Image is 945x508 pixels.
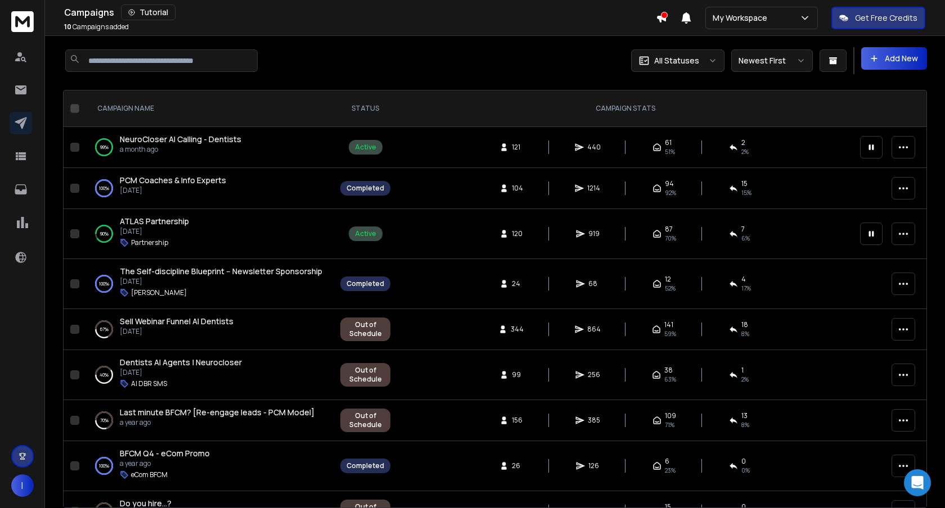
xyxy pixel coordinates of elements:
[120,407,314,418] a: Last minute BFCM? [Re-engage leads - PCM Model]
[120,134,241,144] span: NeuroCloser AI Calling - Dentists
[11,474,34,497] button: I
[120,175,226,186] a: PCM Coaches & Info Experts
[84,309,334,350] td: 67%Sell Webinar Funnel AI Dentists[DATE]
[120,134,241,145] a: NeuroCloser AI Calling - Dentists
[84,259,334,309] td: 100%The Self-discipline Blueprint -- Newsletter Sponsorship[DATE][PERSON_NAME]
[100,228,109,239] p: 90 %
[904,469,931,496] div: Open Intercom Messenger
[664,329,676,338] span: 59 %
[587,184,600,193] span: 1214
[741,188,751,197] span: 15 %
[588,279,600,288] span: 68
[84,400,334,441] td: 70%Last minute BFCM? [Re-engage leads - PCM Model]a year ago
[741,329,749,338] span: 8 %
[665,225,673,234] span: 87
[665,147,675,156] span: 51 %
[654,55,699,66] p: All Statuses
[99,460,109,471] p: 100 %
[741,179,748,188] span: 15
[588,370,600,379] span: 256
[346,366,384,384] div: Out of Schedule
[664,375,676,384] span: 63 %
[120,186,226,195] p: [DATE]
[665,275,671,284] span: 12
[100,369,109,380] p: 40 %
[512,143,523,152] span: 121
[512,370,523,379] span: 99
[100,142,109,153] p: 99 %
[131,379,167,388] p: AI DBR SMS
[120,316,233,327] a: Sell Webinar Funnel AI Dentists
[665,179,674,188] span: 94
[511,325,524,334] span: 344
[741,411,748,420] span: 13
[831,7,925,29] button: Get Free Credits
[741,466,750,475] span: 0 %
[120,327,233,336] p: [DATE]
[64,22,129,31] p: Campaigns added
[512,279,523,288] span: 24
[713,12,772,24] p: My Workspace
[84,209,334,259] td: 90%ATLAS Partnership[DATE]Partnership
[741,375,749,384] span: 2 %
[120,448,210,459] a: BFCM Q4 - eCom Promo
[587,143,601,152] span: 440
[861,47,927,70] button: Add New
[512,416,523,425] span: 156
[512,461,523,470] span: 26
[131,288,187,297] p: [PERSON_NAME]
[131,470,168,479] p: eCom BFCM
[84,441,334,491] td: 100%BFCM Q4 - eCom Promoa year agoeCom BFCM
[665,284,676,293] span: 52 %
[855,12,917,24] p: Get Free Credits
[120,216,189,226] span: ATLAS Partnership
[121,4,175,20] button: Tutorial
[120,266,322,277] a: The Self-discipline Blueprint -- Newsletter Sponsorship
[588,416,600,425] span: 385
[120,227,189,236] p: [DATE]
[741,420,749,429] span: 8 %
[120,357,242,368] a: Dentists AI Agents | Neurocloser
[665,466,676,475] span: 23 %
[64,22,71,31] span: 10
[741,284,751,293] span: 17 %
[741,234,750,243] span: 6 %
[84,350,334,400] td: 40%Dentists AI Agents | Neurocloser[DATE]AI DBR SMS
[355,143,376,152] div: Active
[665,420,674,429] span: 71 %
[64,4,656,20] div: Campaigns
[741,138,745,147] span: 2
[665,138,672,147] span: 61
[397,90,853,127] th: CAMPAIGN STATS
[120,368,242,377] p: [DATE]
[99,183,109,194] p: 100 %
[741,457,746,466] span: 0
[741,225,745,234] span: 7
[334,90,397,127] th: STATUS
[664,366,673,375] span: 38
[512,184,523,193] span: 104
[741,147,749,156] span: 2 %
[741,275,746,284] span: 4
[587,325,601,334] span: 864
[665,457,669,466] span: 6
[346,461,384,470] div: Completed
[120,418,314,427] p: a year ago
[120,277,322,286] p: [DATE]
[346,411,384,429] div: Out of Schedule
[131,238,168,247] p: Partnership
[665,234,676,243] span: 70 %
[512,229,523,238] span: 120
[84,168,334,209] td: 100%PCM Coaches & Info Experts[DATE]
[84,90,334,127] th: CAMPAIGN NAME
[741,320,748,329] span: 18
[741,366,744,375] span: 1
